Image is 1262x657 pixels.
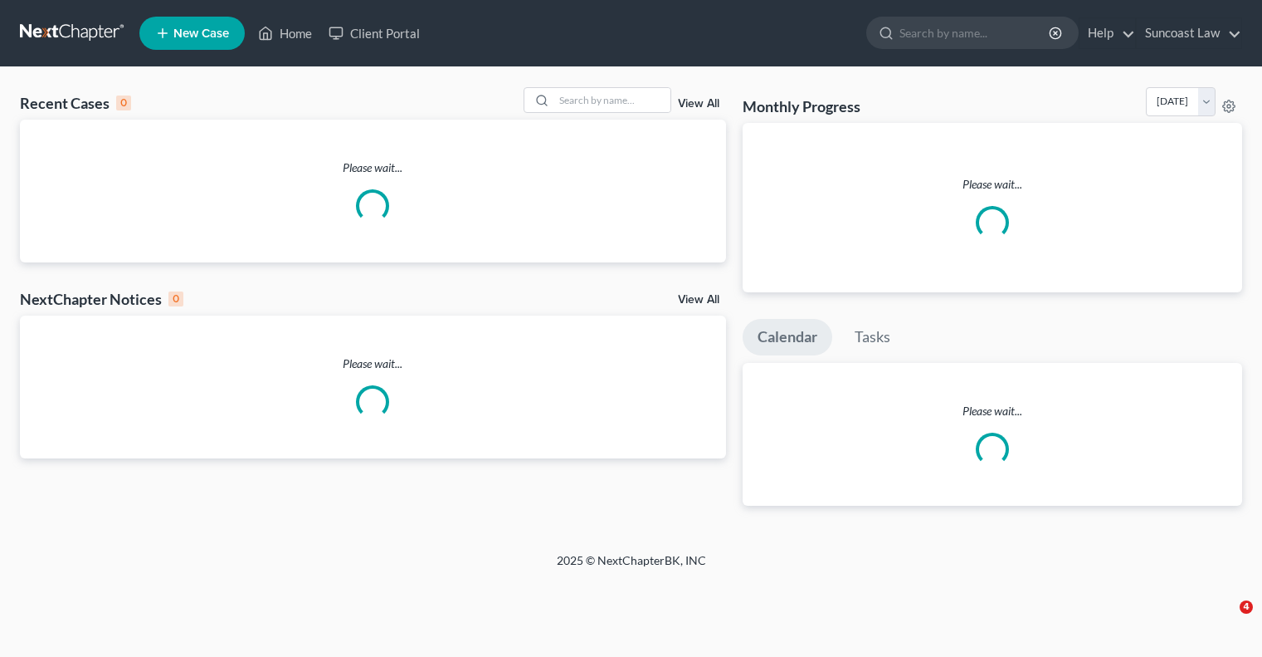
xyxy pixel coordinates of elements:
[158,552,1104,582] div: 2025 © NextChapterBK, INC
[116,96,131,110] div: 0
[20,93,131,113] div: Recent Cases
[168,292,183,306] div: 0
[320,18,428,48] a: Client Portal
[678,98,719,110] a: View All
[743,319,832,355] a: Calendar
[840,319,905,355] a: Tasks
[1240,601,1253,614] span: 4
[1079,18,1135,48] a: Help
[678,294,719,306] a: View All
[899,17,1051,48] input: Search by name...
[20,355,726,372] p: Please wait...
[20,159,726,176] p: Please wait...
[756,176,1229,193] p: Please wait...
[173,27,229,40] span: New Case
[1206,601,1245,640] iframe: Intercom live chat
[20,289,183,309] div: NextChapter Notices
[743,96,860,116] h3: Monthly Progress
[554,88,670,112] input: Search by name...
[250,18,320,48] a: Home
[1137,18,1241,48] a: Suncoast Law
[743,403,1242,419] p: Please wait...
